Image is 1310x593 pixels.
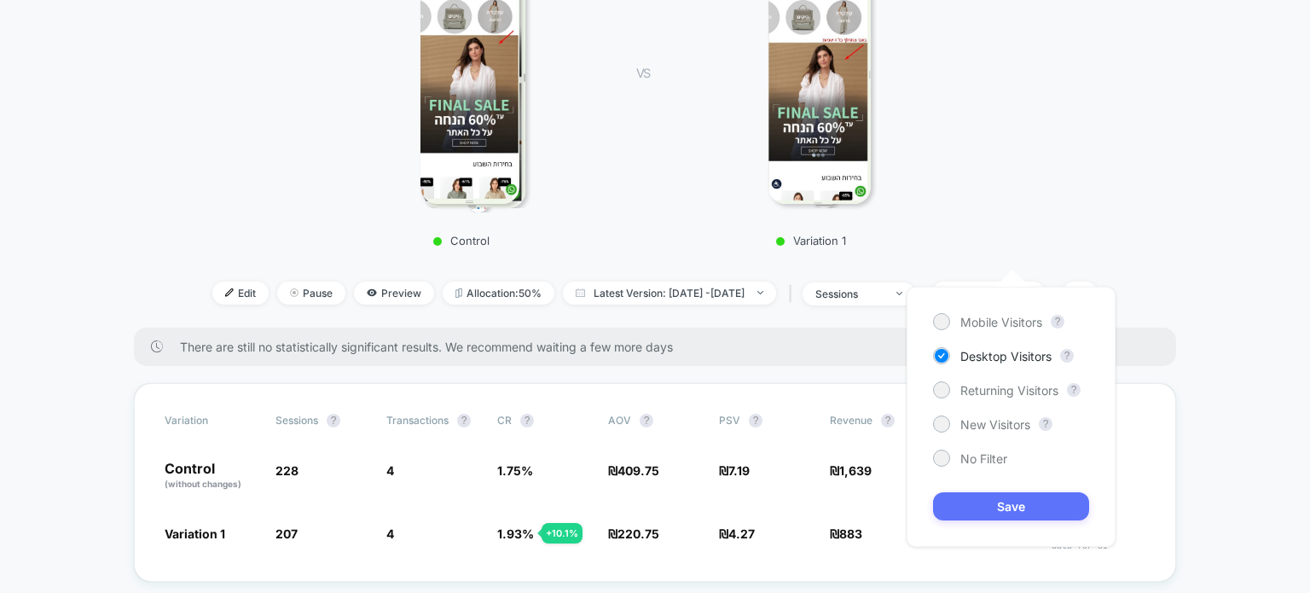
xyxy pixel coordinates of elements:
span: ₪ [830,526,862,541]
span: Revenue [830,414,872,427]
p: Control [165,462,258,491]
span: ₪ [608,463,659,478]
span: Variation 1 [165,526,225,541]
button: ? [327,414,340,427]
img: end [757,291,763,294]
span: No Filter [960,451,1007,466]
span: 1,639 [839,463,872,478]
span: PSV [719,414,740,427]
span: 409.75 [617,463,659,478]
span: 220.75 [617,526,659,541]
span: Allocation: 50% [443,282,554,305]
span: 7.19 [728,463,750,478]
span: Desktop Visitors [960,349,1052,363]
span: 4.27 [728,526,755,541]
button: ? [640,414,653,427]
span: ₪ [719,463,750,478]
button: ? [1060,349,1074,363]
span: Returning Visitors [960,383,1058,398]
span: Transactions [386,414,449,427]
span: There are still no statistically significant results. We recommend waiting a few more days [180,340,1142,354]
button: ? [1067,383,1081,397]
span: Preview [354,282,434,305]
button: ? [457,414,471,427]
span: 4 [386,526,394,541]
button: ? [520,414,534,427]
img: edit [225,288,234,297]
span: ₪ [719,526,755,541]
button: ? [881,414,895,427]
button: ? [1051,315,1064,328]
span: 207 [275,526,298,541]
div: + 10.1 % [542,523,583,544]
span: Variation [165,414,258,427]
span: Mobile Visitors [960,315,1042,329]
img: rebalance [455,288,462,298]
span: CR [497,414,512,427]
span: Pause [277,282,345,305]
button: ? [1039,417,1052,431]
span: New Visitors [960,417,1030,432]
span: Edit [212,282,269,305]
span: Sessions [275,414,318,427]
img: calendar [576,288,585,297]
p: Variation 1 [667,234,955,247]
button: Save [933,492,1089,520]
span: ₪ [830,463,872,478]
span: (without changes) [165,479,241,489]
span: ₪ [608,526,659,541]
span: 228 [275,463,299,478]
span: 1.75 % [497,463,533,478]
span: AOV [608,414,631,427]
span: 883 [839,526,862,541]
span: | [785,282,803,306]
span: 4 [386,463,394,478]
button: ? [749,414,762,427]
span: VS [636,66,650,80]
img: end [290,288,299,297]
div: sessions [815,288,884,300]
span: 1.93 % [497,526,534,541]
span: Latest Version: [DATE] - [DATE] [563,282,776,305]
p: Control [321,234,602,247]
